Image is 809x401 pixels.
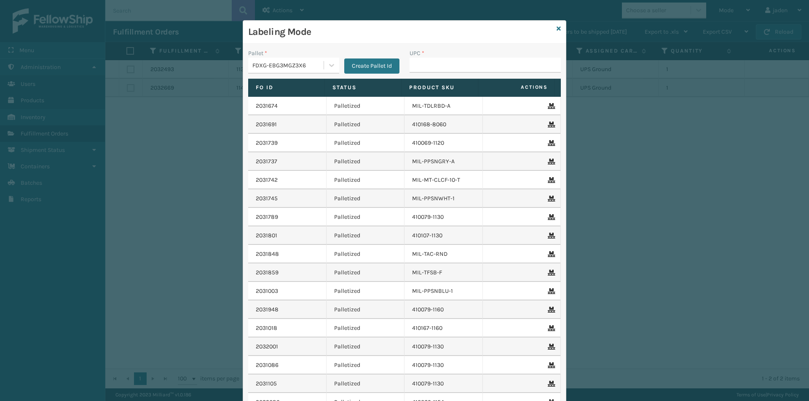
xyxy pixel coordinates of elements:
i: Remove From Pallet [548,381,553,387]
label: Pallet [248,49,267,58]
td: MIL-TFSB-F [404,263,483,282]
a: 2031848 [256,250,279,258]
i: Remove From Pallet [548,140,553,146]
h3: Labeling Mode [248,26,553,38]
a: 2032001 [256,343,278,351]
td: Palletized [327,189,405,208]
a: 2031003 [256,287,278,295]
i: Remove From Pallet [548,233,553,239]
td: Palletized [327,115,405,134]
td: MIL-TAC-RND [404,245,483,263]
label: Status [332,84,394,91]
a: 2031737 [256,157,277,166]
td: Palletized [327,282,405,300]
label: Fo Id [256,84,317,91]
a: 2031859 [256,268,279,277]
td: MIL-PPSNGRY-A [404,152,483,171]
td: Palletized [327,319,405,337]
td: Palletized [327,337,405,356]
span: Actions [481,80,553,94]
td: MIL-PPSNBLU-1 [404,282,483,300]
i: Remove From Pallet [548,362,553,368]
a: 2031691 [256,120,277,129]
i: Remove From Pallet [548,159,553,165]
i: Remove From Pallet [548,251,553,257]
a: 2031739 [256,139,278,147]
i: Remove From Pallet [548,288,553,294]
td: Palletized [327,208,405,226]
a: 2031105 [256,380,277,388]
i: Remove From Pallet [548,196,553,202]
a: 2031948 [256,305,279,314]
td: 410107-1130 [404,226,483,245]
td: 410079-1160 [404,300,483,319]
a: 2031086 [256,361,279,369]
td: 410079-1130 [404,374,483,393]
td: Palletized [327,263,405,282]
a: 2031742 [256,176,278,184]
label: Product SKU [409,84,470,91]
i: Remove From Pallet [548,177,553,183]
td: Palletized [327,97,405,115]
a: 2031789 [256,213,278,221]
td: 410168-8060 [404,115,483,134]
td: 410167-1160 [404,319,483,337]
td: MIL-TDLRBD-A [404,97,483,115]
label: UPC [410,49,424,58]
i: Remove From Pallet [548,307,553,313]
td: Palletized [327,152,405,171]
i: Remove From Pallet [548,122,553,127]
a: 2031674 [256,102,278,110]
td: Palletized [327,300,405,319]
td: 410079-1130 [404,356,483,374]
a: 2031018 [256,324,277,332]
td: Palletized [327,374,405,393]
td: Palletized [327,226,405,245]
i: Remove From Pallet [548,344,553,350]
td: Palletized [327,356,405,374]
td: Palletized [327,171,405,189]
td: 410079-1130 [404,208,483,226]
td: MIL-MT-CLCF-10-T [404,171,483,189]
td: MIL-PPSNWHT-1 [404,189,483,208]
td: Palletized [327,134,405,152]
i: Remove From Pallet [548,325,553,331]
button: Create Pallet Id [344,58,399,74]
div: FDXG-EBG3MGZ3X6 [252,61,324,70]
a: 2031745 [256,194,278,203]
td: Palletized [327,245,405,263]
td: 410079-1130 [404,337,483,356]
td: 410069-1120 [404,134,483,152]
i: Remove From Pallet [548,103,553,109]
i: Remove From Pallet [548,270,553,276]
i: Remove From Pallet [548,214,553,220]
a: 2031801 [256,231,277,240]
